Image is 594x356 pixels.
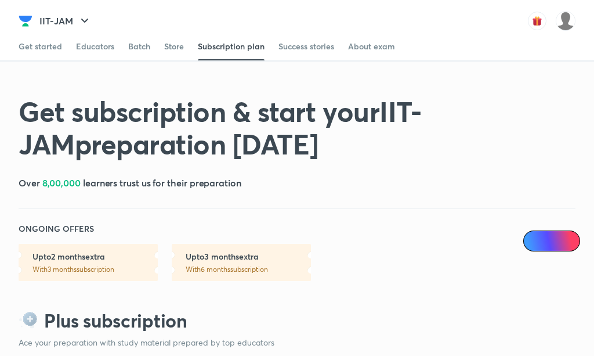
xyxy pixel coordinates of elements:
a: Educators [76,33,114,60]
div: Get started [19,41,62,52]
div: Batch [128,41,150,52]
span: 8,00,000 [42,177,81,189]
p: With 3 months subscription [32,265,158,274]
div: Subscription plan [198,41,265,52]
div: About exam [348,41,395,52]
a: Ai Doubts [523,231,580,251]
a: Store [164,33,184,60]
img: Icon [530,236,539,246]
div: Success stories [278,41,334,52]
a: Subscription plan [198,33,265,60]
a: Upto3 monthsextraWith6 monthssubscription [172,244,311,281]
p: Ace your preparation with study material prepared by top educators [19,337,575,348]
a: Batch [128,33,150,60]
a: Upto2 monthsextraWith3 monthssubscription [19,244,158,281]
a: About exam [348,33,395,60]
button: IIT-JAM [32,9,99,33]
img: avatar [528,12,546,30]
img: Anchal Maurya [556,11,575,31]
h6: ONGOING OFFERS [19,223,94,235]
div: Educators [76,41,114,52]
h5: Over learners trust us for their preparation [19,176,241,190]
p: With 6 months subscription [186,265,311,274]
img: Company Logo [19,14,32,28]
h2: Plus subscription [44,309,187,332]
h6: Upto 3 months extra [186,251,311,262]
h1: Get subscription & start your IIT-JAM preparation [DATE] [19,95,520,160]
h6: Upto 2 months extra [32,251,158,262]
div: Store [164,41,184,52]
span: Ai Doubts [542,236,573,246]
a: Success stories [278,33,334,60]
a: Get started [19,33,62,60]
